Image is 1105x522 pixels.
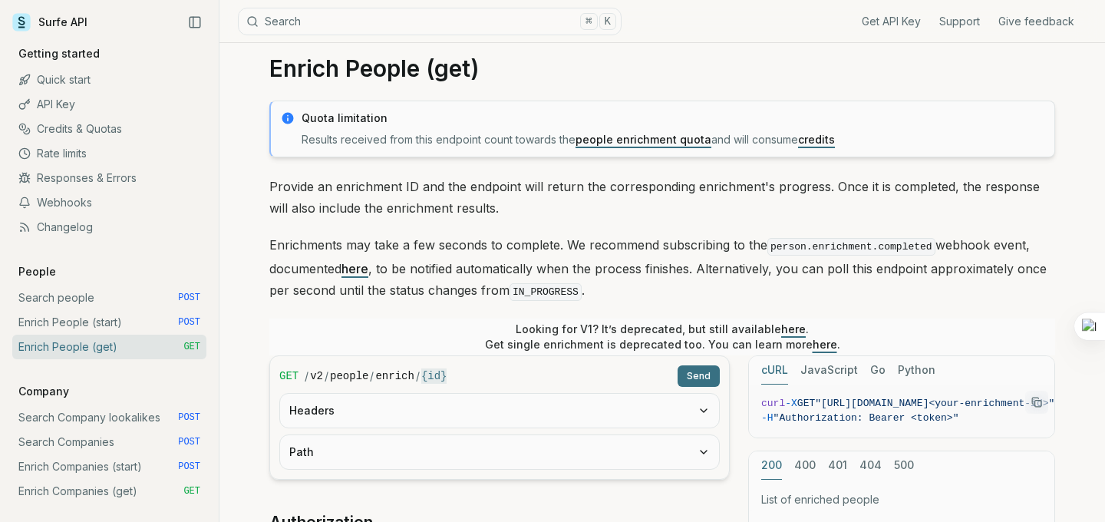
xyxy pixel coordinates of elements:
a: Search Company lookalikes POST [12,405,206,430]
button: Collapse Sidebar [183,11,206,34]
button: Search⌘K [238,8,622,35]
p: Getting started [12,46,106,61]
a: credits [798,133,835,146]
a: Surfe API [12,11,87,34]
button: Go [870,356,886,385]
span: POST [178,316,200,329]
span: GET [183,485,200,497]
a: API Key [12,92,206,117]
a: Search people POST [12,286,206,310]
button: Python [898,356,935,385]
p: People [12,264,62,279]
span: -X [785,398,797,409]
a: Enrich Companies (start) POST [12,454,206,479]
button: 200 [761,451,782,480]
a: people enrichment quota [576,133,711,146]
p: Provide an enrichment ID and the endpoint will return the corresponding enrichment's progress. On... [269,176,1055,219]
a: Support [939,14,980,29]
p: List of enriched people [761,492,1042,507]
a: Get API Key [862,14,921,29]
a: Enrich People (get) GET [12,335,206,359]
code: v2 [310,368,323,384]
button: 404 [859,451,882,480]
button: 400 [794,451,816,480]
p: Company [12,384,75,399]
button: 401 [828,451,847,480]
button: 500 [894,451,914,480]
span: / [416,368,420,384]
span: / [325,368,328,384]
code: person.enrichment.completed [767,238,935,256]
a: Responses & Errors [12,166,206,190]
p: Results received from this endpoint count towards the and will consume [302,132,1045,147]
a: Rate limits [12,141,206,166]
p: Enrichments may take a few seconds to complete. We recommend subscribing to the webhook event, do... [269,234,1055,303]
span: POST [178,292,200,304]
span: GET [279,368,299,384]
span: POST [178,461,200,473]
span: -H [761,412,773,424]
a: here [781,322,806,335]
span: POST [178,436,200,448]
span: GET [183,341,200,353]
span: "[URL][DOMAIN_NAME]<your-enrichment-id>" [815,398,1054,409]
button: Path [280,435,719,469]
p: Quota limitation [302,111,1045,126]
span: / [370,368,374,384]
p: Looking for V1? It’s deprecated, but still available . Get single enrichment is deprecated too. Y... [485,322,840,352]
kbd: ⌘ [580,13,597,30]
kbd: K [599,13,616,30]
button: cURL [761,356,788,385]
span: POST [178,411,200,424]
code: people [330,368,368,384]
span: "Authorization: Bearer <token>" [773,412,959,424]
code: {id} [421,368,447,384]
span: / [305,368,308,384]
a: Give feedback [998,14,1074,29]
button: Copy Text [1025,391,1048,414]
button: JavaScript [800,356,858,385]
a: here [341,261,368,276]
a: Quick start [12,68,206,92]
span: GET [797,398,815,409]
h1: Enrich People (get) [269,55,1055,82]
a: Enrich Companies (get) GET [12,479,206,504]
a: Search Companies POST [12,430,206,454]
code: enrich [375,368,414,384]
a: Credits & Quotas [12,117,206,141]
span: curl [761,398,785,409]
code: IN_PROGRESS [510,283,582,301]
a: Enrich People (start) POST [12,310,206,335]
button: Headers [280,394,719,428]
a: Webhooks [12,190,206,215]
button: Send [678,365,720,387]
a: here [813,338,837,351]
a: Changelog [12,215,206,240]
